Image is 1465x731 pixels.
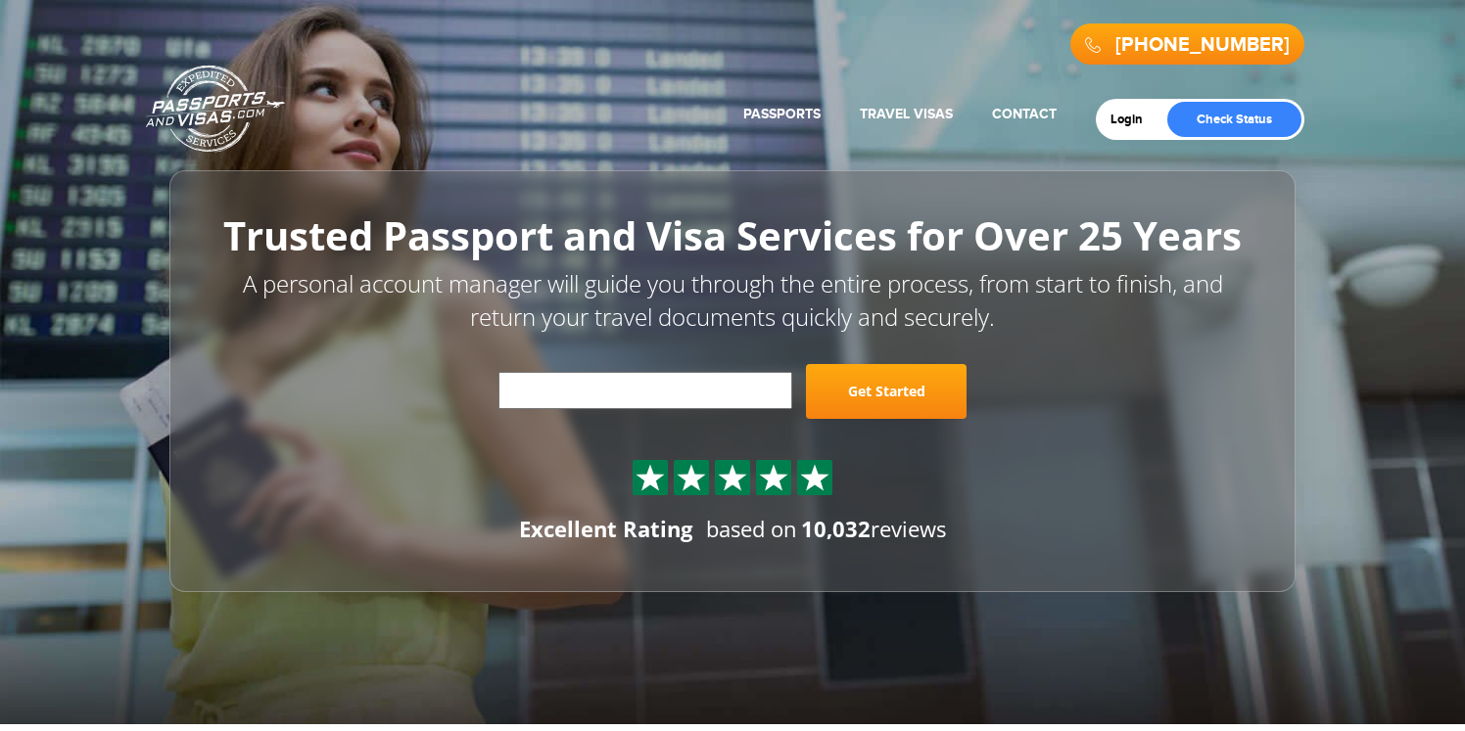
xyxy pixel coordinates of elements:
img: Sprite St [718,463,747,492]
span: based on [706,514,797,543]
a: Passports & [DOMAIN_NAME] [146,65,285,153]
img: Sprite St [636,463,665,492]
a: [PHONE_NUMBER] [1115,33,1290,57]
div: Excellent Rating [519,514,692,544]
span: reviews [801,514,946,543]
p: A personal account manager will guide you through the entire process, from start to finish, and r... [213,267,1252,335]
a: Contact [992,106,1057,122]
a: Passports [743,106,821,122]
img: Sprite St [800,463,829,492]
a: Check Status [1167,102,1301,137]
a: Get Started [806,364,967,419]
h1: Trusted Passport and Visa Services for Over 25 Years [213,214,1252,257]
a: Travel Visas [860,106,953,122]
strong: 10,032 [801,514,871,543]
img: Sprite St [677,463,706,492]
img: Sprite St [759,463,788,492]
a: Login [1111,112,1157,127]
